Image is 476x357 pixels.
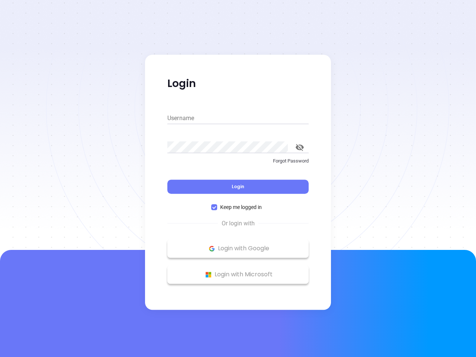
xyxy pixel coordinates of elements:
img: Google Logo [207,244,216,253]
button: Login [167,180,309,194]
span: Login [232,183,244,190]
p: Forgot Password [167,157,309,165]
a: Forgot Password [167,157,309,171]
p: Login with Google [171,243,305,254]
span: Or login with [218,219,258,228]
p: Login with Microsoft [171,269,305,280]
button: Google Logo Login with Google [167,239,309,258]
button: toggle password visibility [291,138,309,156]
span: Keep me logged in [217,203,265,211]
img: Microsoft Logo [204,270,213,279]
p: Login [167,77,309,90]
button: Microsoft Logo Login with Microsoft [167,265,309,284]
